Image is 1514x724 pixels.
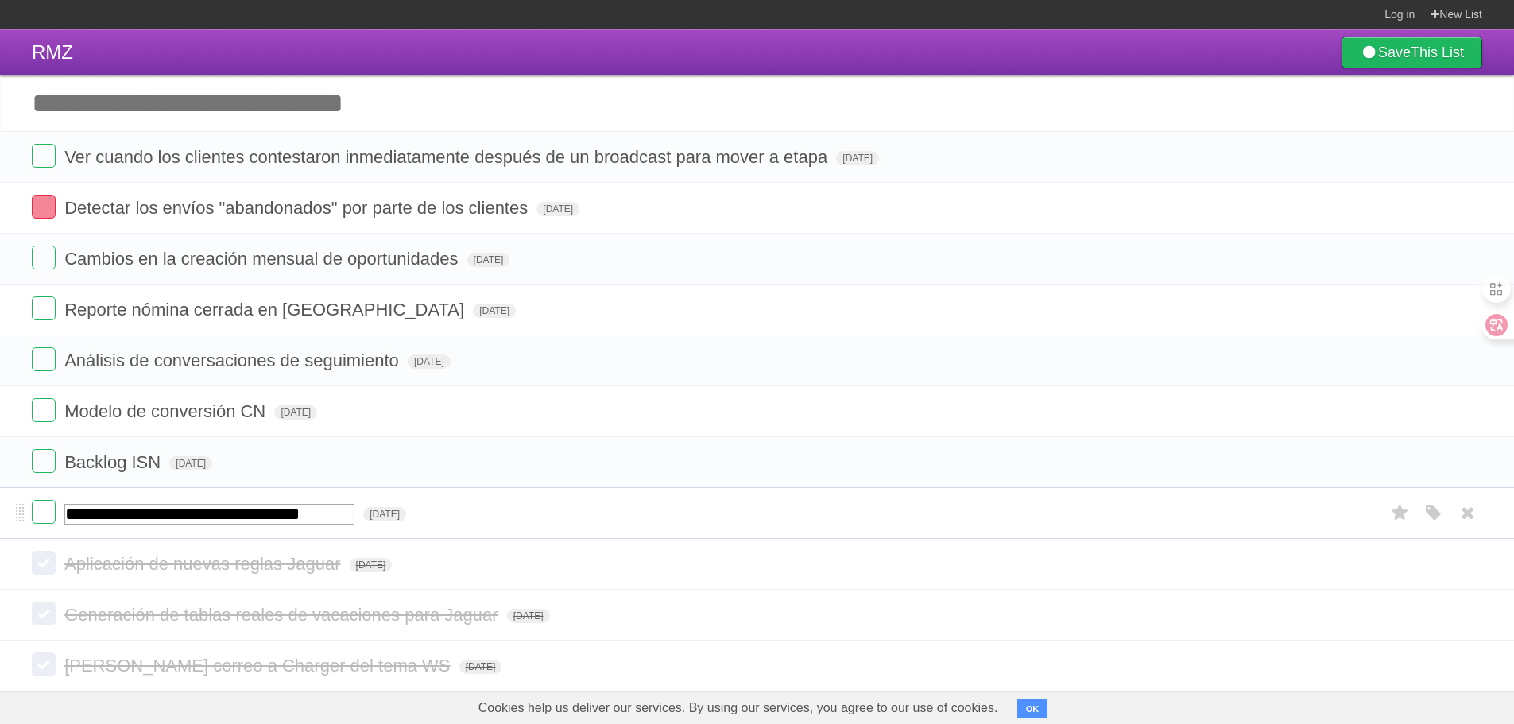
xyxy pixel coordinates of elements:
span: Backlog ISN [64,452,165,472]
label: Done [32,398,56,422]
span: Reporte nómina cerrada en [GEOGRAPHIC_DATA] [64,300,468,319]
span: [DATE] [836,151,879,165]
span: [DATE] [473,304,516,318]
label: Done [32,195,56,219]
span: [DATE] [459,660,502,674]
span: RMZ [32,41,73,63]
span: Generación de tablas reales de vacaciones para Jaguar [64,605,501,625]
span: [PERSON_NAME] correo a Charger del tema WS [64,656,454,676]
span: Modelo de conversión CN [64,401,269,421]
a: SaveThis List [1342,37,1482,68]
span: Cookies help us deliver our services. By using our services, you agree to our use of cookies. [463,692,1014,724]
span: [DATE] [363,507,406,521]
label: Done [32,652,56,676]
label: Done [32,500,56,524]
label: Done [32,347,56,371]
label: Done [32,551,56,575]
span: Aplicación de nuevas reglas Jaguar [64,554,344,574]
span: [DATE] [467,253,510,267]
span: Ver cuando los clientes contestaron inmediatamente después de un broadcast para mover a etapa [64,147,831,167]
span: [DATE] [350,558,393,572]
span: [DATE] [507,609,550,623]
label: Done [32,602,56,625]
b: This List [1411,45,1464,60]
span: [DATE] [408,354,451,369]
button: OK [1017,699,1048,718]
label: Done [32,296,56,320]
label: Done [32,449,56,473]
label: Done [32,144,56,168]
span: [DATE] [274,405,317,420]
span: Cambios en la creación mensual de oportunidades [64,249,462,269]
span: Detectar los envíos "abandonados" por parte de los clientes [64,198,532,218]
span: Análisis de conversaciones de seguimiento [64,350,403,370]
span: [DATE] [169,456,212,470]
label: Done [32,246,56,269]
label: Star task [1385,500,1415,526]
span: [DATE] [536,202,579,216]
